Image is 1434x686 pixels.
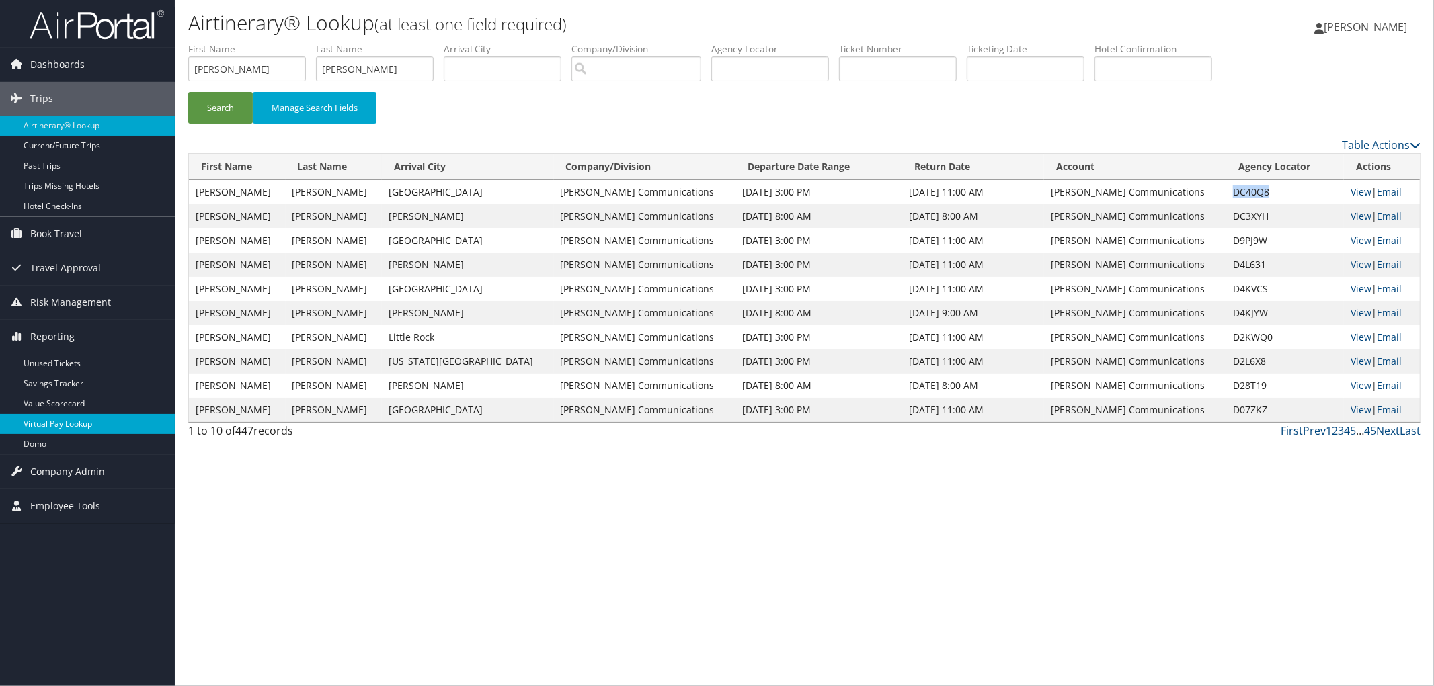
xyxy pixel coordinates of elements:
td: [DATE] 8:00 AM [735,204,902,228]
td: [PERSON_NAME] Communications [1044,301,1226,325]
th: First Name: activate to sort column ascending [189,154,286,180]
span: Employee Tools [30,489,100,523]
a: Next [1376,423,1400,438]
td: [PERSON_NAME] [382,374,554,398]
label: Agency Locator [711,42,839,56]
td: [PERSON_NAME] Communications [554,325,736,349]
td: [PERSON_NAME] [189,374,286,398]
td: [PERSON_NAME] [382,204,554,228]
td: DC40Q8 [1226,180,1344,204]
a: 1 [1326,423,1332,438]
td: [DATE] 8:00 AM [902,374,1044,398]
td: [PERSON_NAME] Communications [554,277,736,301]
a: View [1351,331,1371,343]
a: 3 [1338,423,1344,438]
label: Hotel Confirmation [1094,42,1222,56]
span: Travel Approval [30,251,101,285]
td: | [1344,180,1420,204]
a: 5 [1350,423,1356,438]
td: [PERSON_NAME] [286,325,383,349]
td: [PERSON_NAME] [189,204,286,228]
a: 2 [1332,423,1338,438]
td: D2KWQ0 [1226,325,1344,349]
a: Last [1400,423,1421,438]
th: Account: activate to sort column ascending [1044,154,1226,180]
td: [DATE] 8:00 AM [735,301,902,325]
td: [GEOGRAPHIC_DATA] [382,180,554,204]
td: D4L631 [1226,253,1344,277]
td: [PERSON_NAME] [189,228,286,253]
td: [PERSON_NAME] Communications [1044,398,1226,422]
span: Reporting [30,320,75,353]
a: [PERSON_NAME] [1314,7,1421,47]
td: [DATE] 9:00 AM [902,301,1044,325]
a: Prev [1303,423,1326,438]
td: [DATE] 8:00 AM [902,204,1044,228]
td: [PERSON_NAME] [286,301,383,325]
td: [PERSON_NAME] Communications [554,374,736,398]
td: [PERSON_NAME] [189,325,286,349]
h1: Airtinerary® Lookup [188,9,1010,37]
a: View [1351,210,1371,222]
td: [PERSON_NAME] [286,204,383,228]
td: [PERSON_NAME] [382,301,554,325]
span: … [1356,423,1364,438]
td: | [1344,301,1420,325]
span: Trips [30,82,53,116]
td: [GEOGRAPHIC_DATA] [382,228,554,253]
td: [GEOGRAPHIC_DATA] [382,277,554,301]
td: [PERSON_NAME] [286,253,383,277]
td: [PERSON_NAME] Communications [1044,325,1226,349]
td: D2L6X8 [1226,349,1344,374]
td: [PERSON_NAME] Communications [1044,374,1226,398]
th: Arrival City: activate to sort column ascending [382,154,554,180]
label: First Name [188,42,316,56]
td: [PERSON_NAME] [189,349,286,374]
label: Last Name [316,42,444,56]
td: [DATE] 11:00 AM [902,398,1044,422]
td: [PERSON_NAME] Communications [1044,349,1226,374]
td: [DATE] 11:00 AM [902,228,1044,253]
td: [PERSON_NAME] [286,277,383,301]
span: Risk Management [30,286,111,319]
td: [DATE] 3:00 PM [735,325,902,349]
label: Ticket Number [839,42,967,56]
td: D07ZKZ [1226,398,1344,422]
td: [DATE] 3:00 PM [735,253,902,277]
td: [PERSON_NAME] Communications [1044,277,1226,301]
td: [PERSON_NAME] Communications [554,349,736,374]
a: 45 [1364,423,1376,438]
td: | [1344,374,1420,398]
a: View [1351,185,1371,198]
td: [US_STATE][GEOGRAPHIC_DATA] [382,349,554,374]
a: View [1351,234,1371,247]
label: Ticketing Date [967,42,1094,56]
a: View [1351,379,1371,392]
td: [PERSON_NAME] [382,253,554,277]
td: [PERSON_NAME] Communications [1044,180,1226,204]
a: Email [1377,331,1402,343]
a: Table Actions [1342,138,1421,153]
td: DC3XYH [1226,204,1344,228]
span: Dashboards [30,48,85,81]
td: Little Rock [382,325,554,349]
td: | [1344,325,1420,349]
td: [PERSON_NAME] [286,349,383,374]
label: Arrival City [444,42,571,56]
a: Email [1377,234,1402,247]
th: Agency Locator: activate to sort column ascending [1226,154,1344,180]
td: [PERSON_NAME] Communications [554,253,736,277]
td: D9PJ9W [1226,228,1344,253]
a: View [1351,282,1371,295]
a: Email [1377,258,1402,271]
a: Email [1377,355,1402,368]
td: [GEOGRAPHIC_DATA] [382,398,554,422]
td: | [1344,253,1420,277]
th: Departure Date Range: activate to sort column ascending [735,154,902,180]
td: [PERSON_NAME] [189,253,286,277]
td: [DATE] 11:00 AM [902,277,1044,301]
a: Email [1377,282,1402,295]
td: [DATE] 8:00 AM [735,374,902,398]
td: | [1344,349,1420,374]
td: [PERSON_NAME] Communications [554,301,736,325]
